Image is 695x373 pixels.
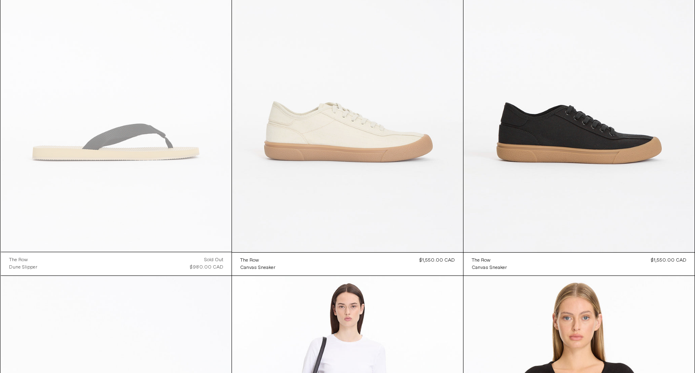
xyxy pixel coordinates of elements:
div: The Row [9,257,28,264]
a: Canvas Sneaker [240,264,275,271]
a: The Row [240,257,275,264]
a: Canvas Sneaker [472,264,507,271]
div: The Row [240,257,259,264]
div: Sold out [204,256,223,264]
span: $980.00 CAD [190,264,223,271]
span: $1,550.00 CAD [651,257,686,264]
div: The Row [472,257,490,264]
span: $1,550.00 CAD [419,257,455,264]
a: Dune Slipper [9,264,37,271]
a: The Row [472,257,507,264]
a: The Row [9,256,37,264]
